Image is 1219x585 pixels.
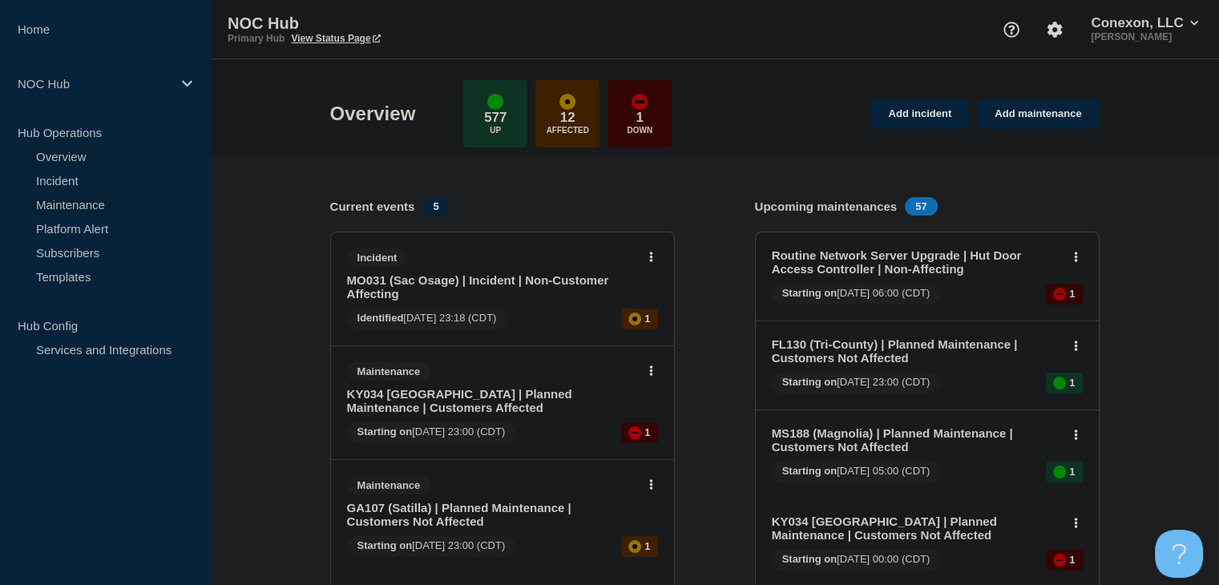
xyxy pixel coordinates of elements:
[772,284,941,305] span: [DATE] 06:00 (CDT)
[905,197,937,216] span: 57
[559,94,575,110] div: affected
[1088,15,1201,31] button: Conexon, LLC
[357,539,413,551] span: Starting on
[1155,530,1203,578] iframe: Help Scout Beacon - Open
[870,99,969,129] a: Add incident
[422,197,449,216] span: 5
[628,426,641,439] div: down
[1069,288,1075,300] p: 1
[347,501,636,528] a: GA107 (Satilla) | Planned Maintenance | Customers Not Affected
[347,309,507,329] span: [DATE] 23:18 (CDT)
[291,33,380,44] a: View Status Page
[755,200,898,213] h4: Upcoming maintenances
[1053,554,1066,567] div: down
[1069,377,1075,389] p: 1
[644,426,650,438] p: 1
[1069,466,1075,478] p: 1
[644,313,650,325] p: 1
[330,200,415,213] h4: Current events
[18,77,172,91] p: NOC Hub
[772,426,1061,454] a: MS188 (Magnolia) | Planned Maintenance | Customers Not Affected
[560,110,575,126] p: 12
[1088,31,1201,42] p: [PERSON_NAME]
[1053,377,1066,389] div: up
[782,287,838,299] span: Starting on
[782,553,838,565] span: Starting on
[627,126,652,135] p: Down
[1053,288,1066,301] div: down
[484,110,507,126] p: 577
[1053,466,1066,478] div: up
[357,312,404,324] span: Identified
[547,126,589,135] p: Affected
[977,99,1099,129] a: Add maintenance
[632,94,648,110] div: down
[628,540,641,553] div: affected
[772,248,1061,276] a: Routine Network Server Upgrade | Hut Door Access Controller | Non-Affecting
[490,126,501,135] p: Up
[330,103,416,125] h1: Overview
[228,33,285,44] p: Primary Hub
[347,362,431,381] span: Maintenance
[347,422,516,443] span: [DATE] 23:00 (CDT)
[347,536,516,557] span: [DATE] 23:00 (CDT)
[347,387,636,414] a: KY034 [GEOGRAPHIC_DATA] | Planned Maintenance | Customers Affected
[782,376,838,388] span: Starting on
[772,514,1061,542] a: KY034 [GEOGRAPHIC_DATA] | Planned Maintenance | Customers Not Affected
[772,550,941,571] span: [DATE] 00:00 (CDT)
[772,337,1061,365] a: FL130 (Tri-County) | Planned Maintenance | Customers Not Affected
[995,13,1028,46] button: Support
[636,110,644,126] p: 1
[772,373,941,393] span: [DATE] 23:00 (CDT)
[487,94,503,110] div: up
[628,313,641,325] div: affected
[644,540,650,552] p: 1
[772,462,941,482] span: [DATE] 05:00 (CDT)
[228,14,548,33] p: NOC Hub
[357,426,413,438] span: Starting on
[347,273,636,301] a: MO031 (Sac Osage) | Incident | Non-Customer Affecting
[1038,13,1072,46] button: Account settings
[1069,554,1075,566] p: 1
[347,248,408,267] span: Incident
[782,465,838,477] span: Starting on
[347,476,431,494] span: Maintenance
